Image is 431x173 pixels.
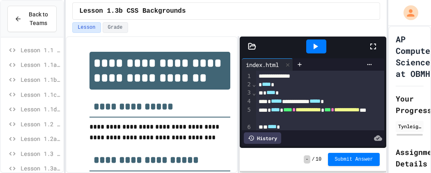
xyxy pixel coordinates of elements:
button: Grade [103,22,128,33]
span: Lesson 1.1 JavaScript Intro [21,46,60,54]
h2: Your Progress [396,93,424,116]
span: Fold line [252,90,256,96]
span: Lesson 1.2 HTML Basics [21,120,60,128]
span: Lesson 1.3 CSS Introduction [21,149,60,158]
span: Lesson 1.1b JavaScript Intro [21,75,60,84]
button: Back to Teams [7,6,57,32]
div: 5 [242,106,252,123]
span: Lesson 1.3b CSS Backgrounds [79,6,186,16]
div: 1 [242,72,252,81]
div: Tynleigh [PERSON_NAME] [398,122,421,130]
div: 6 [242,123,252,132]
span: Lesson 1.3a CSS Selectors [21,164,60,173]
div: 3 [242,89,252,97]
button: Lesson [72,22,101,33]
span: Fold line [252,81,256,88]
span: / [312,156,315,163]
div: 4 [242,97,252,106]
div: History [244,132,281,144]
span: Lesson 1.1a JavaScript Intro [21,60,60,69]
span: Submit Answer [335,156,373,163]
h2: Assignment Details [396,146,424,169]
div: My Account [395,3,420,22]
div: index.html [242,60,283,69]
span: Lesson 1.2a HTML Continued [21,134,60,143]
span: Back to Teams [27,10,50,28]
button: Submit Answer [328,153,380,166]
span: 10 [316,156,321,163]
div: 2 [242,81,252,89]
div: index.html [242,58,293,71]
span: - [304,155,310,164]
span: Lesson 1.1c JS Intro [21,90,60,99]
span: Lesson 1.1d JavaScript [21,105,60,113]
